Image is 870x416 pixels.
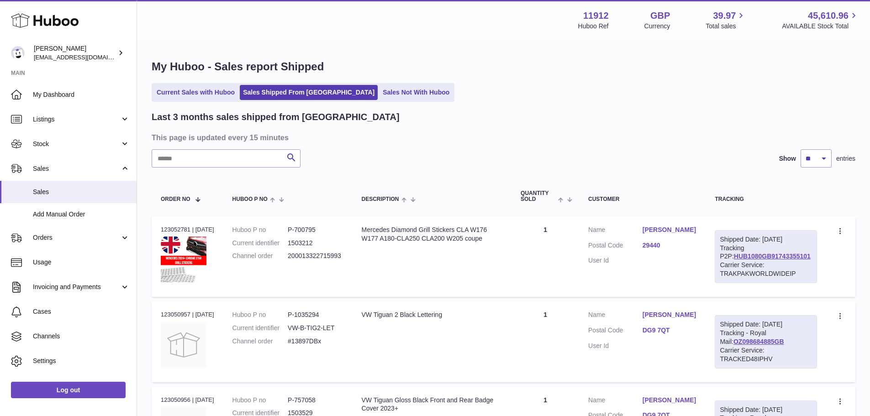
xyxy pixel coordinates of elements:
td: 1 [511,301,579,382]
a: [PERSON_NAME] [643,396,697,405]
div: 123050956 | [DATE] [161,396,214,404]
div: VW Tiguan 2 Black Lettering [362,311,503,319]
div: [PERSON_NAME] [34,44,116,62]
span: My Dashboard [33,90,130,99]
span: Settings [33,357,130,365]
span: [EMAIL_ADDRESS][DOMAIN_NAME] [34,53,134,61]
span: AVAILABLE Stock Total [782,22,859,31]
dt: Postal Code [588,241,643,252]
span: 45,610.96 [808,10,849,22]
dt: Postal Code [588,326,643,337]
span: Huboo P no [232,196,268,202]
a: 39.97 Total sales [706,10,746,31]
label: Show [779,154,796,163]
dt: Huboo P no [232,226,288,234]
dt: Current identifier [232,324,288,332]
dd: VW-B-TIG2-LET [288,324,343,332]
img: no-photo.jpg [161,322,206,368]
dt: Name [588,311,643,321]
img: $_57.PNG [161,237,206,282]
h2: Last 3 months sales shipped from [GEOGRAPHIC_DATA] [152,111,400,123]
div: Tracking - Royal Mail: [715,315,817,368]
span: Total sales [706,22,746,31]
dt: Huboo P no [232,311,288,319]
span: entries [836,154,855,163]
a: 45,610.96 AVAILABLE Stock Total [782,10,859,31]
span: Quantity Sold [521,190,556,202]
span: Order No [161,196,190,202]
div: 123050957 | [DATE] [161,311,214,319]
dt: Channel order [232,252,288,260]
a: 29440 [643,241,697,250]
dd: P-700795 [288,226,343,234]
dd: P-757058 [288,396,343,405]
div: Tracking [715,196,817,202]
span: Add Manual Order [33,210,130,219]
a: Sales Not With Huboo [380,85,453,100]
dd: #13897DBx [288,337,343,346]
div: Customer [588,196,696,202]
dt: User Id [588,342,643,350]
a: [PERSON_NAME] [643,226,697,234]
a: Sales Shipped From [GEOGRAPHIC_DATA] [240,85,378,100]
dt: Name [588,396,643,407]
a: OZ098684885GB [733,338,784,345]
img: internalAdmin-11912@internal.huboo.com [11,46,25,60]
dt: User Id [588,256,643,265]
div: 123052781 | [DATE] [161,226,214,234]
span: Description [362,196,399,202]
div: Shipped Date: [DATE] [720,320,812,329]
td: 1 [511,216,579,297]
a: Current Sales with Huboo [153,85,238,100]
dt: Channel order [232,337,288,346]
h3: This page is updated every 15 minutes [152,132,853,142]
span: Orders [33,233,120,242]
span: 39.97 [713,10,736,22]
strong: 11912 [583,10,609,22]
a: Log out [11,382,126,398]
a: [PERSON_NAME] [643,311,697,319]
span: Stock [33,140,120,148]
div: Shipped Date: [DATE] [720,405,812,414]
a: DG9 7QT [643,326,697,335]
span: Sales [33,188,130,196]
strong: GBP [650,10,670,22]
dd: 200013322715993 [288,252,343,260]
span: Usage [33,258,130,267]
h1: My Huboo - Sales report Shipped [152,59,855,74]
dt: Huboo P no [232,396,288,405]
dd: P-1035294 [288,311,343,319]
dd: 1503212 [288,239,343,247]
div: Carrier Service: TRAKPAKWORLDWIDEIP [720,261,812,278]
div: Huboo Ref [578,22,609,31]
div: Currency [644,22,670,31]
div: VW Tiguan Gloss Black Front and Rear Badge Cover 2023+ [362,396,503,413]
span: Invoicing and Payments [33,283,120,291]
div: Mercedes Diamond Grill Stickers CLA W176 W177 A180-CLA250 CLA200 W205 coupe [362,226,503,243]
div: Shipped Date: [DATE] [720,235,812,244]
span: Listings [33,115,120,124]
div: Carrier Service: TRACKED48IPHV [720,346,812,363]
dt: Name [588,226,643,237]
div: Tracking P2P: [715,230,817,283]
a: HUB1080GB91743355101 [734,253,811,260]
span: Cases [33,307,130,316]
dt: Current identifier [232,239,288,247]
span: Sales [33,164,120,173]
span: Channels [33,332,130,341]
